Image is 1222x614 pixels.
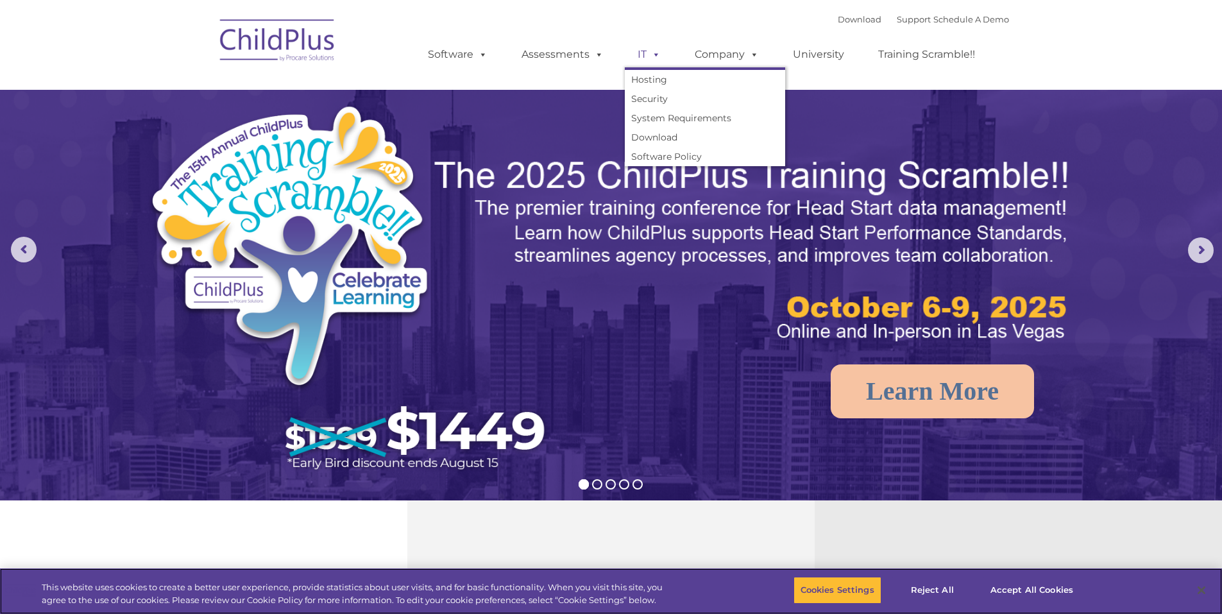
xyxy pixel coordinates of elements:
font: | [838,14,1009,24]
button: Accept All Cookies [983,577,1080,604]
a: Hosting [625,70,785,89]
button: Close [1187,576,1216,604]
button: Cookies Settings [793,577,881,604]
a: System Requirements [625,108,785,128]
button: Reject All [892,577,972,604]
a: Security [625,89,785,108]
a: Support [897,14,931,24]
a: Download [838,14,881,24]
span: Last name [178,85,217,94]
a: Software Policy [625,147,785,166]
div: This website uses cookies to create a better user experience, provide statistics about user visit... [42,581,672,606]
span: Phone number [178,137,233,147]
img: ChildPlus by Procare Solutions [214,10,342,74]
a: Download [625,128,785,147]
a: Assessments [509,42,616,67]
a: Company [682,42,772,67]
a: Learn More [831,364,1034,418]
a: IT [625,42,674,67]
a: University [780,42,857,67]
a: Software [415,42,500,67]
a: Training Scramble!! [865,42,988,67]
a: Schedule A Demo [933,14,1009,24]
